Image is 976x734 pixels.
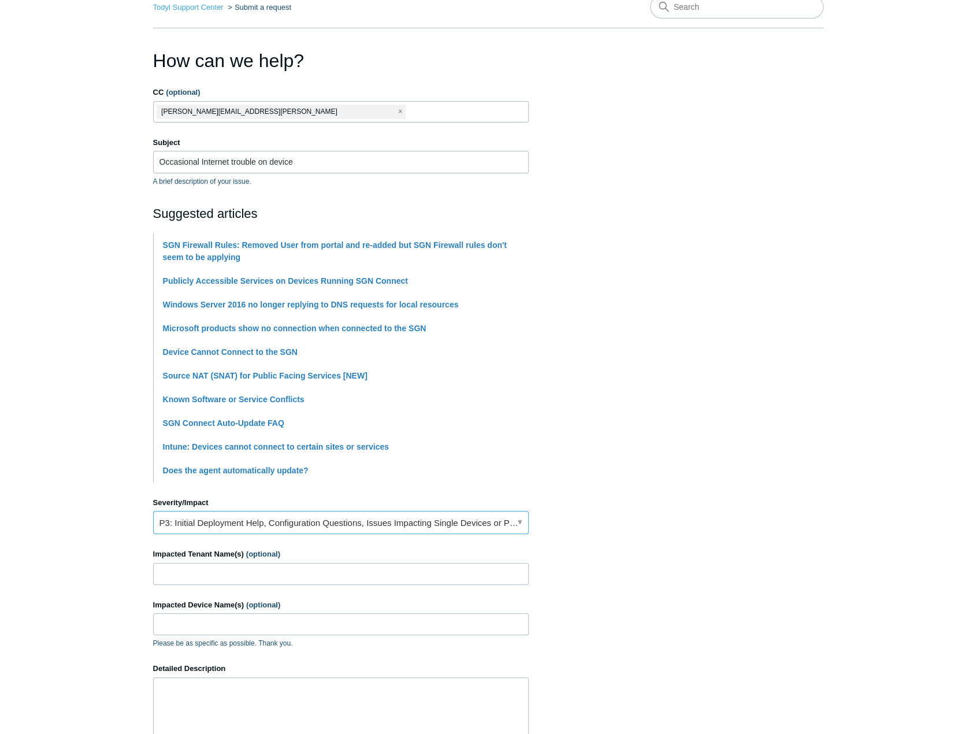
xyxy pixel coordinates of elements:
[166,88,200,97] span: (optional)
[153,204,529,223] h2: Suggested articles
[246,550,280,558] span: (optional)
[163,395,305,404] a: Known Software or Service Conflicts
[153,87,529,98] label: CC
[163,466,309,475] a: Does the agent automatically update?
[163,276,408,286] a: Publicly Accessible Services on Devices Running SGN Connect
[163,300,459,309] a: Windows Server 2016 no longer replying to DNS requests for local resources
[225,3,291,12] li: Submit a request
[153,3,224,12] a: Todyl Support Center
[153,663,529,674] label: Detailed Description
[163,324,426,333] a: Microsoft products show no connection when connected to the SGN
[153,47,529,75] h1: How can we help?
[163,442,389,451] a: Intune: Devices cannot connect to certain sites or services
[153,511,529,534] a: P3: Initial Deployment Help, Configuration Questions, Issues Impacting Single Devices or Past Out...
[163,347,298,357] a: Device Cannot Connect to the SGN
[153,599,529,611] label: Impacted Device Name(s)
[161,105,392,132] span: [PERSON_NAME][EMAIL_ADDRESS][PERSON_NAME][DOMAIN_NAME]
[163,371,368,380] a: Source NAT (SNAT) for Public Facing Services [NEW]
[153,548,529,560] label: Impacted Tenant Name(s)
[153,638,529,648] p: Please be as specific as possible. Thank you.
[153,176,529,187] p: A brief description of your issue.
[153,497,529,509] label: Severity/Impact
[153,3,226,12] li: Todyl Support Center
[163,418,284,428] a: SGN Connect Auto-Update FAQ
[246,600,280,609] span: (optional)
[163,240,507,262] a: SGN Firewall Rules: Removed User from portal and re-added but SGN Firewall rules don't seem to be...
[153,137,529,149] label: Subject
[398,105,402,118] span: close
